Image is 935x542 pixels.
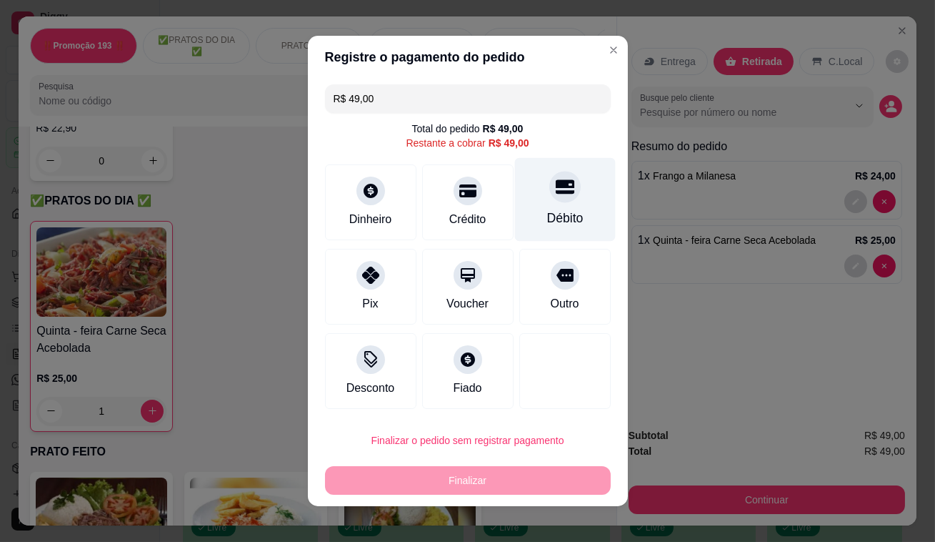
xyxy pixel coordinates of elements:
input: Ex.: hambúrguer de cordeiro [334,84,602,113]
div: R$ 49,00 [483,122,524,136]
div: Desconto [346,380,395,397]
div: Voucher [446,295,489,312]
div: Débito [546,209,583,227]
button: Finalizar o pedido sem registrar pagamento [325,426,611,455]
button: Close [602,39,625,61]
div: Fiado [453,380,481,397]
div: Pix [362,295,378,312]
header: Registre o pagamento do pedido [308,36,628,79]
div: Restante a cobrar [406,136,529,150]
div: Crédito [449,211,486,228]
div: Outro [550,295,579,312]
div: Total do pedido [412,122,524,136]
div: R$ 49,00 [489,136,529,150]
div: Dinheiro [349,211,392,228]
